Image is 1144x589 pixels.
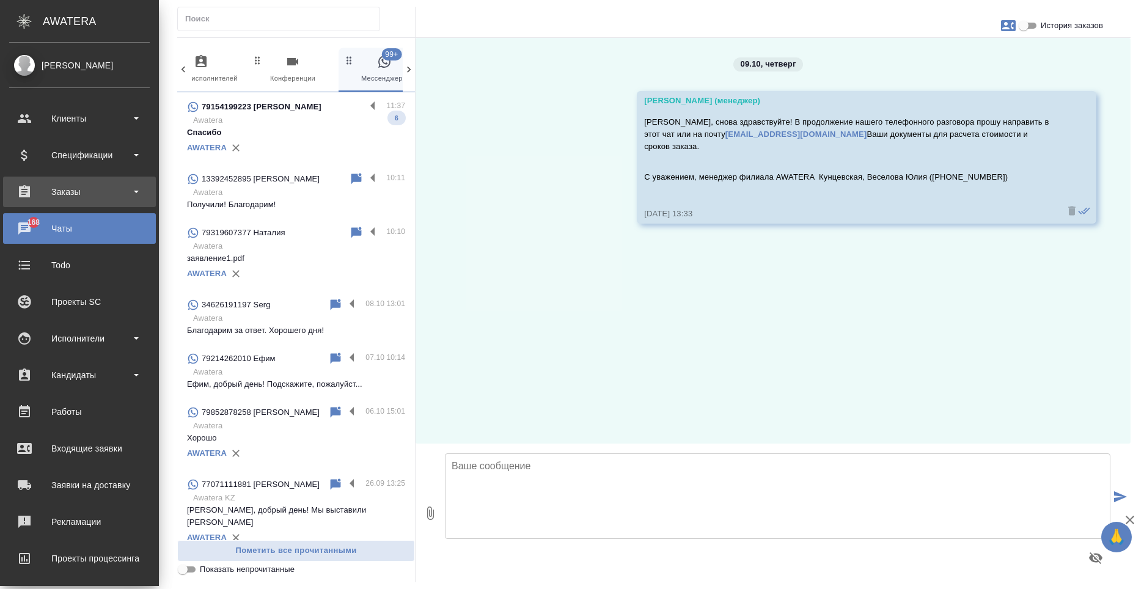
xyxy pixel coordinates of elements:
span: 6 [387,112,406,124]
button: Удалить привязку [227,444,245,463]
a: [EMAIL_ADDRESS][DOMAIN_NAME] [725,130,867,139]
p: Благодарим за ответ. Хорошего дня! [187,324,405,337]
button: Предпросмотр [1081,543,1110,573]
button: Заявки [994,11,1023,40]
svg: Зажми и перетащи, чтобы поменять порядок вкладок [252,54,263,66]
div: Проекты процессинга [9,549,150,568]
p: Ефим, добрый день! Подскажите, пожалуйст... [187,378,405,390]
p: Спасибо [187,126,405,139]
a: Заявки на доставку [3,470,156,500]
a: AWATERA [187,448,227,458]
p: 10:10 [386,225,405,238]
a: Рекламации [3,507,156,537]
p: 13392452895 [PERSON_NAME] [202,173,320,185]
p: С уважением, менеджер филиала AWATERA Кунцевская, Веселова Юлия ([PHONE_NUMBER]) [644,171,1054,183]
button: Удалить привязку [227,139,245,157]
p: 79214262010 Ефим [202,353,276,365]
span: Мессенджеры [343,54,425,84]
a: Входящие заявки [3,433,156,464]
div: Пометить непрочитанным [328,298,343,312]
p: 07.10 10:14 [365,351,405,364]
button: 🙏 [1101,522,1132,552]
p: 26.09 13:25 [365,477,405,489]
p: 79852878258 [PERSON_NAME] [202,406,320,419]
div: 79852878258 [PERSON_NAME]06.10 15:01AwateraХорошоAWATERA [177,398,415,470]
div: Рекламации [9,513,150,531]
p: [PERSON_NAME], добрый день! Мы выставили [PERSON_NAME] [187,504,405,529]
p: Awatera [193,420,405,432]
p: Awatera KZ [193,492,405,504]
div: Пометить непрочитанным [328,351,343,366]
div: 79154199223 [PERSON_NAME]11:37AwateraСпасибо6AWATERA [177,92,415,164]
a: Todo [3,250,156,280]
div: AWATERA [43,9,159,34]
p: 06.10 15:01 [365,405,405,417]
div: Пометить непрочитанным [349,172,364,186]
div: Кандидаты [9,366,150,384]
span: 99+ [381,48,402,60]
div: Работы [9,403,150,421]
div: Пометить непрочитанным [349,225,364,240]
svg: Зажми и перетащи, чтобы поменять порядок вкладок [343,54,355,66]
span: Конференции [252,54,334,84]
p: [PERSON_NAME], снова здравствуйте! В продолжение нашего телефонного разговора прошу направить в э... [644,116,1054,153]
p: 79319607377 Наталия [202,227,285,239]
div: 79319607377 Наталия10:10Awateraзаявление1.pdfAWATERA [177,218,415,290]
p: Awatera [193,312,405,324]
a: 168Чаты [3,213,156,244]
a: Проекты SC [3,287,156,317]
a: Работы [3,397,156,427]
span: Пометить все прочитанными [184,544,408,558]
p: 09.10, четверг [741,58,796,70]
div: Пометить непрочитанным [328,405,343,420]
div: 79214262010 Ефим07.10 10:14AwateraЕфим, добрый день! Подскажите, пожалуйст... [177,344,415,398]
button: Удалить привязку [227,529,245,547]
div: Проекты SC [9,293,150,311]
div: Заявки на доставку [9,476,150,494]
span: Показать непрочитанные [200,563,295,576]
div: Пометить непрочитанным [328,477,343,492]
p: Awatera [193,114,405,126]
a: Проекты процессинга [3,543,156,574]
p: заявление1.pdf [187,252,405,265]
div: Спецификации [9,146,150,164]
p: Awatera [193,240,405,252]
p: 08.10 13:01 [365,298,405,310]
p: Awatera [193,366,405,378]
a: AWATERA [187,533,227,542]
div: Todo [9,256,150,274]
input: Поиск [185,10,380,27]
p: 79154199223 [PERSON_NAME] [202,101,321,113]
div: Исполнители [9,329,150,348]
span: 🙏 [1106,524,1127,550]
p: 77071111881 [PERSON_NAME] [202,478,320,491]
div: [PERSON_NAME] [9,59,150,72]
div: 13392452895 [PERSON_NAME]10:11AwateraПолучили! Благодарим! [177,164,415,218]
button: Удалить привязку [227,265,245,283]
div: 77071111881 [PERSON_NAME]26.09 13:25Awatera KZ[PERSON_NAME], добрый день! Мы выставили [PERSON_NA... [177,470,415,554]
span: 168 [20,216,48,229]
div: Чаты [9,219,150,238]
p: 11:37 [386,100,405,112]
p: Awatera [193,186,405,199]
div: Клиенты [9,109,150,128]
span: Подбор исполнителей [160,54,242,84]
span: История заказов [1041,20,1103,32]
p: Хорошо [187,432,405,444]
div: Входящие заявки [9,439,150,458]
p: Получили! Благодарим! [187,199,405,211]
a: AWATERA [187,143,227,152]
div: 34626191197 Serg08.10 13:01AwateraБлагодарим за ответ. Хорошего дня! [177,290,415,344]
p: 10:11 [386,172,405,184]
a: AWATERA [187,269,227,278]
div: Заказы [9,183,150,201]
p: 34626191197 Serg [202,299,271,311]
button: Пометить все прочитанными [177,540,415,562]
div: [DATE] 13:33 [644,208,1054,220]
div: [PERSON_NAME] (менеджер) [644,95,1054,107]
